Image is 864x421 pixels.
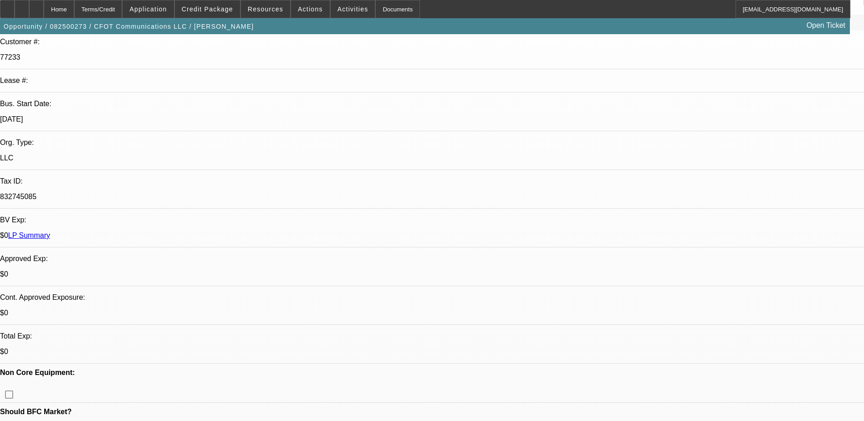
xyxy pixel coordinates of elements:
span: Resources [248,5,283,13]
span: Activities [337,5,368,13]
span: Opportunity / 082500273 / CFOT Communications LLC / [PERSON_NAME] [4,23,254,30]
a: LP Summary [8,231,50,239]
span: Credit Package [182,5,233,13]
button: Resources [241,0,290,18]
button: Application [123,0,174,18]
button: Credit Package [175,0,240,18]
span: Application [129,5,167,13]
span: Actions [298,5,323,13]
button: Actions [291,0,330,18]
button: Activities [331,0,375,18]
a: Open Ticket [803,18,849,33]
